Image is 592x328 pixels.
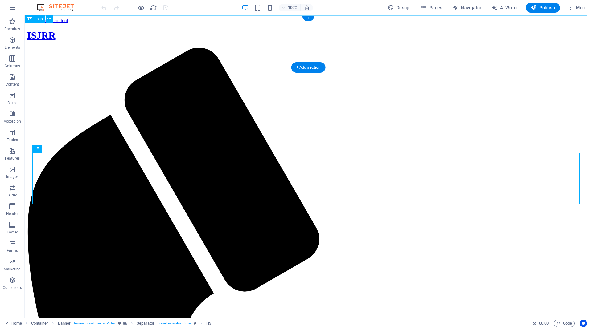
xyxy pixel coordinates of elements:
[157,320,191,327] span: . preset-separator-v3-bar
[565,3,589,13] button: More
[580,320,587,327] button: Usercentrics
[6,82,19,87] p: Content
[118,322,121,325] i: This element is a customizable preset
[291,62,326,73] div: + Add section
[150,4,157,11] button: reload
[194,322,196,325] i: This element is a customizable preset
[4,119,21,124] p: Accordion
[388,5,411,11] span: Design
[532,320,549,327] h6: Session time
[206,320,211,327] span: Click to select. Double-click to edit
[557,320,572,327] span: Code
[6,174,19,179] p: Images
[452,5,482,11] span: Navigator
[543,321,544,326] span: :
[150,4,157,11] i: Reload page
[288,4,298,11] h6: 100%
[7,137,18,142] p: Tables
[31,320,211,327] nav: breadcrumb
[304,5,310,10] i: On resize automatically adjust zoom level to fit chosen device.
[5,45,20,50] p: Elements
[5,63,20,68] p: Columns
[5,320,22,327] a: Click to cancel selection. Double-click to open Pages
[35,4,82,11] img: Editor Logo
[7,230,18,235] p: Footer
[31,320,48,327] span: Click to select. Double-click to edit
[3,285,22,290] p: Collections
[491,5,518,11] span: AI Writer
[421,5,442,11] span: Pages
[554,320,575,327] button: Code
[385,3,413,13] button: Design
[279,4,301,11] button: 100%
[418,3,445,13] button: Pages
[489,3,521,13] button: AI Writer
[385,3,413,13] div: Design (Ctrl+Alt+Y)
[137,4,145,11] button: Click here to leave preview mode and continue editing
[4,267,21,272] p: Marketing
[5,156,20,161] p: Features
[7,100,18,105] p: Boxes
[2,2,43,8] a: Skip to main content
[6,211,18,216] p: Header
[73,320,116,327] span: . banner .preset-banner-v3-bar
[123,322,127,325] i: This element contains a background
[526,3,560,13] button: Publish
[8,193,17,198] p: Slider
[567,5,587,11] span: More
[450,3,484,13] button: Navigator
[302,16,314,21] div: +
[58,320,71,327] span: Click to select. Double-click to edit
[7,248,18,253] p: Forms
[531,5,555,11] span: Publish
[137,320,154,327] span: Click to select. Double-click to edit
[539,320,549,327] span: 00 00
[4,26,20,31] p: Favorites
